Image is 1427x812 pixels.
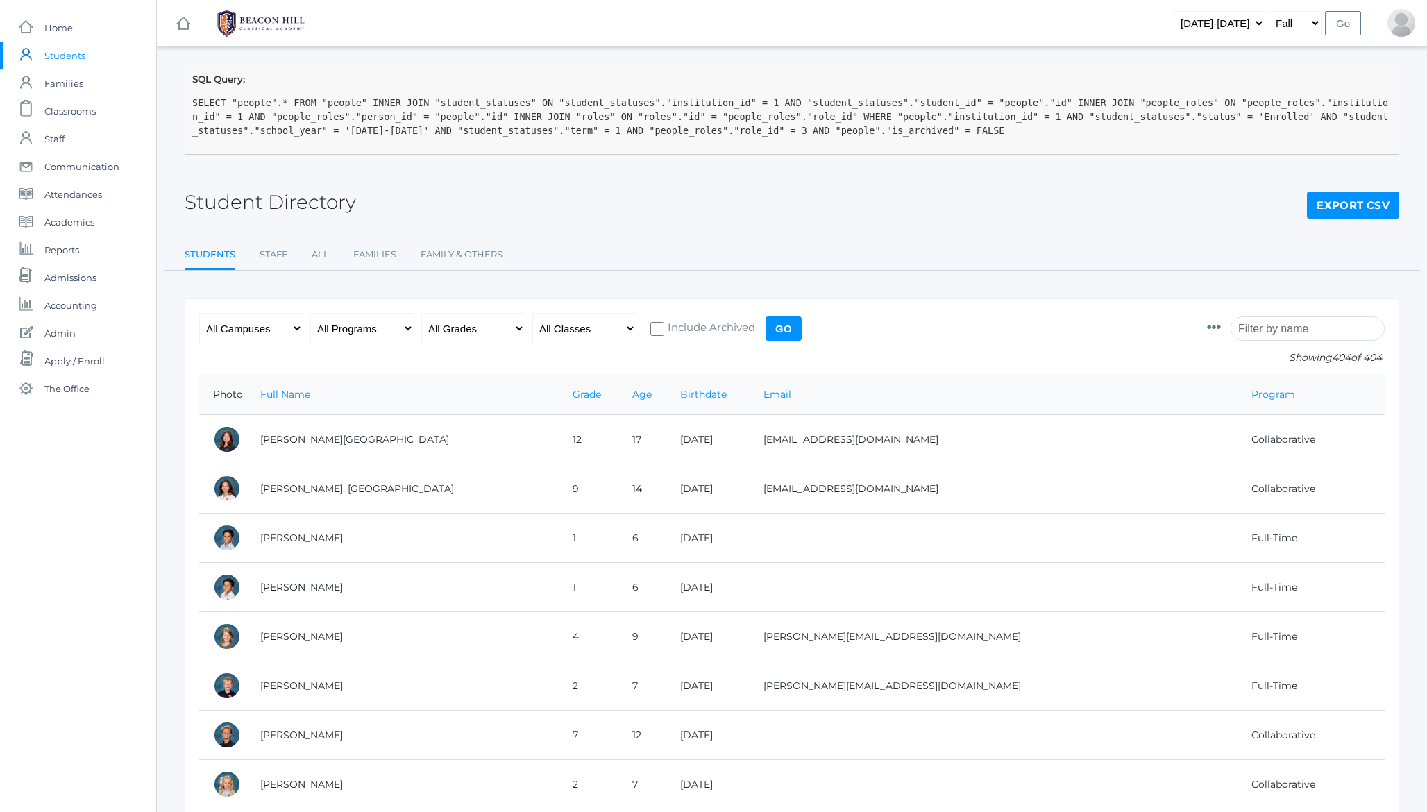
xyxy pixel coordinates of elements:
td: 14 [618,464,666,514]
td: 4 [559,612,618,661]
input: Filter by name [1231,316,1385,341]
a: Program [1251,388,1295,400]
span: Attendances [44,180,102,208]
td: Collaborative [1238,760,1385,809]
input: Go [1325,11,1361,35]
td: 1 [559,514,618,563]
td: [DATE] [666,464,750,514]
span: Home [44,14,73,42]
span: The Office [44,375,90,403]
span: Communication [44,153,119,180]
a: All [312,241,329,269]
span: Academics [44,208,94,236]
a: Family & Others [421,241,503,269]
td: Full-Time [1238,563,1385,612]
td: 9 [618,612,666,661]
span: Reports [44,236,79,264]
div: Dominic Abrea [213,524,241,552]
td: [PERSON_NAME] [246,514,559,563]
input: Go [766,316,802,341]
td: 7 [618,760,666,809]
div: Jason Roberts [1387,9,1415,37]
pre: SELECT "people".* FROM "people" INNER JOIN "student_statuses" ON "student_statuses"."institution_... [192,96,1392,138]
td: 6 [618,514,666,563]
td: [PERSON_NAME] [246,711,559,760]
td: [DATE] [666,563,750,612]
h2: Student Directory [185,192,356,213]
td: [PERSON_NAME] [246,612,559,661]
td: Collaborative [1238,464,1385,514]
div: Amelia Adams [213,623,241,650]
td: [DATE] [666,612,750,661]
div: Jack Adams [213,672,241,700]
td: 12 [618,711,666,760]
td: 1 [559,563,618,612]
span: Classrooms [44,97,96,125]
div: Elle Albanese [213,770,241,798]
td: Full-Time [1238,514,1385,563]
strong: SQL Query: [192,74,245,85]
div: Grayson Abrea [213,573,241,601]
td: [EMAIL_ADDRESS][DOMAIN_NAME] [750,464,1238,514]
td: Collaborative [1238,415,1385,464]
td: [PERSON_NAME] [246,760,559,809]
td: [PERSON_NAME][GEOGRAPHIC_DATA] [246,415,559,464]
a: Staff [260,241,287,269]
span: Students [44,42,85,69]
a: Export CSV [1307,192,1399,219]
a: Families [353,241,396,269]
span: Admissions [44,264,96,291]
td: 9 [559,464,618,514]
td: [DATE] [666,514,750,563]
p: Showing of 404 [1207,350,1385,365]
span: 404 [1332,351,1351,364]
td: [DATE] [666,661,750,711]
td: 2 [559,661,618,711]
span: Include Archived [664,320,755,337]
td: [PERSON_NAME][EMAIL_ADDRESS][DOMAIN_NAME] [750,612,1238,661]
td: 6 [618,563,666,612]
td: [DATE] [666,760,750,809]
td: 7 [559,711,618,760]
div: Charlotte Abdulla [213,425,241,453]
a: Age [632,388,652,400]
img: BHCALogos-05-308ed15e86a5a0abce9b8dd61676a3503ac9727e845dece92d48e8588c001991.png [209,6,313,41]
td: Full-Time [1238,612,1385,661]
span: Admin [44,319,76,347]
td: [PERSON_NAME][EMAIL_ADDRESS][DOMAIN_NAME] [750,661,1238,711]
a: Grade [573,388,601,400]
a: Email [763,388,791,400]
a: Full Name [260,388,310,400]
td: [DATE] [666,711,750,760]
div: Phoenix Abdulla [213,475,241,502]
span: Apply / Enroll [44,347,105,375]
td: [PERSON_NAME], [GEOGRAPHIC_DATA] [246,464,559,514]
td: 12 [559,415,618,464]
td: Collaborative [1238,711,1385,760]
td: [PERSON_NAME] [246,661,559,711]
a: Students [185,241,235,271]
div: Cole Albanese [213,721,241,749]
input: Include Archived [650,322,664,336]
span: Accounting [44,291,97,319]
span: Families [44,69,83,97]
span: Staff [44,125,65,153]
td: [EMAIL_ADDRESS][DOMAIN_NAME] [750,415,1238,464]
td: [DATE] [666,415,750,464]
td: Full-Time [1238,661,1385,711]
td: [PERSON_NAME] [246,563,559,612]
td: 7 [618,661,666,711]
td: 17 [618,415,666,464]
th: Photo [199,375,246,415]
td: 2 [559,760,618,809]
a: Birthdate [680,388,727,400]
